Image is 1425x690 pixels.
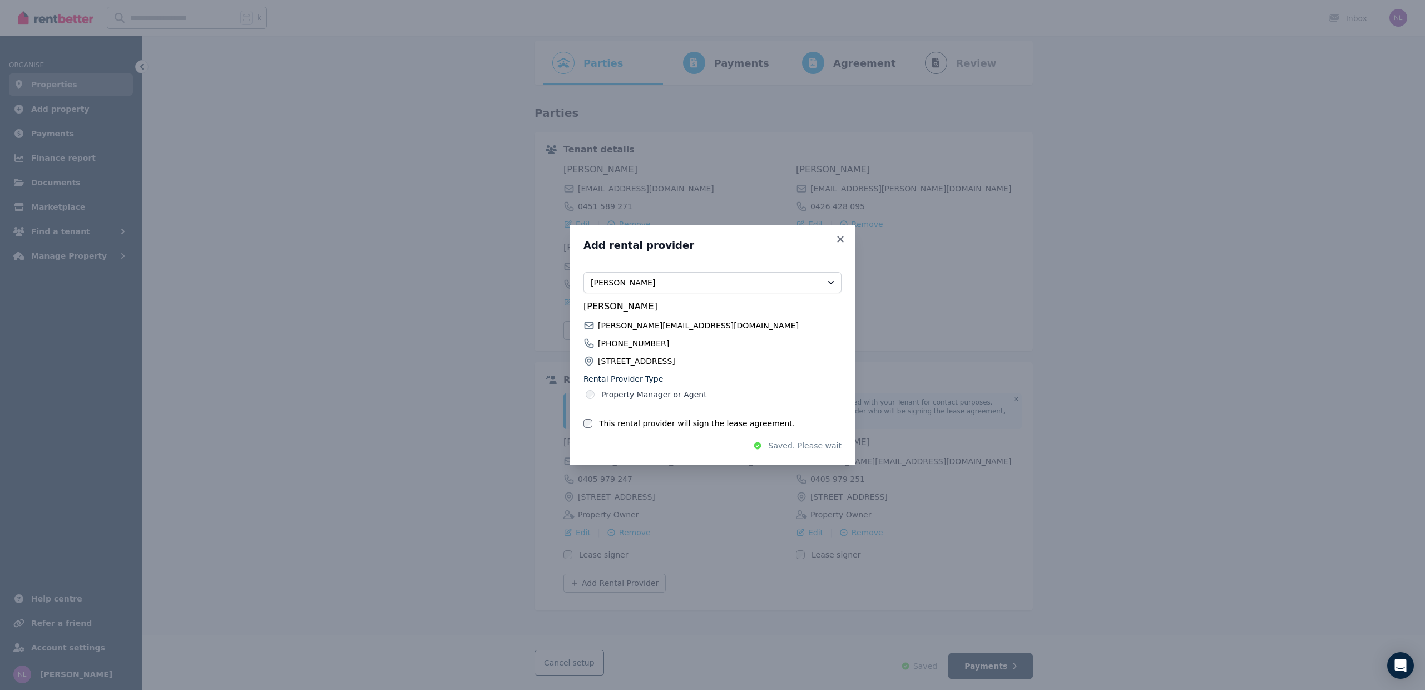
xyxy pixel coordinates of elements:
[598,356,675,367] span: [STREET_ADDRESS]
[599,418,795,429] label: This rental provider will sign the lease agreement.
[591,277,819,288] span: [PERSON_NAME]
[583,300,842,313] span: [PERSON_NAME]
[583,272,842,293] button: [PERSON_NAME]
[1387,652,1414,679] div: Open Intercom Messenger
[583,239,842,252] h3: Add rental provider
[598,320,799,331] span: [PERSON_NAME][EMAIL_ADDRESS][DOMAIN_NAME]
[598,338,669,349] span: [PHONE_NUMBER]
[583,373,842,385] label: Rental Provider Type
[769,440,842,451] span: Saved. Please wait
[601,389,707,400] label: Property Manager or Agent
